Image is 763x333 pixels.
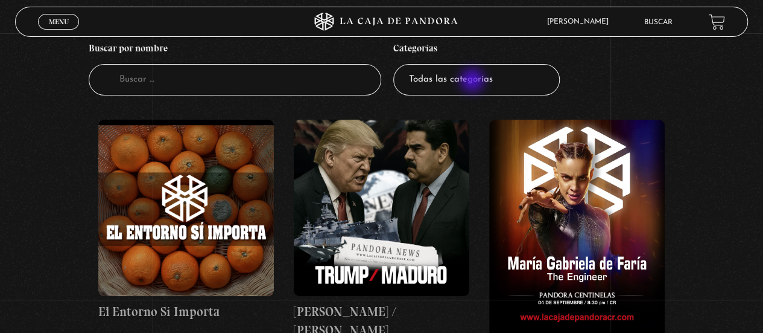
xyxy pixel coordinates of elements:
[98,302,274,322] h4: El Entorno Sí Importa
[541,18,621,25] span: [PERSON_NAME]
[644,19,673,26] a: Buscar
[49,18,69,25] span: Menu
[45,28,73,37] span: Cerrar
[393,36,560,64] h4: Categorías
[98,120,274,321] a: El Entorno Sí Importa
[709,14,725,30] a: View your shopping cart
[89,36,382,64] h4: Buscar por nombre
